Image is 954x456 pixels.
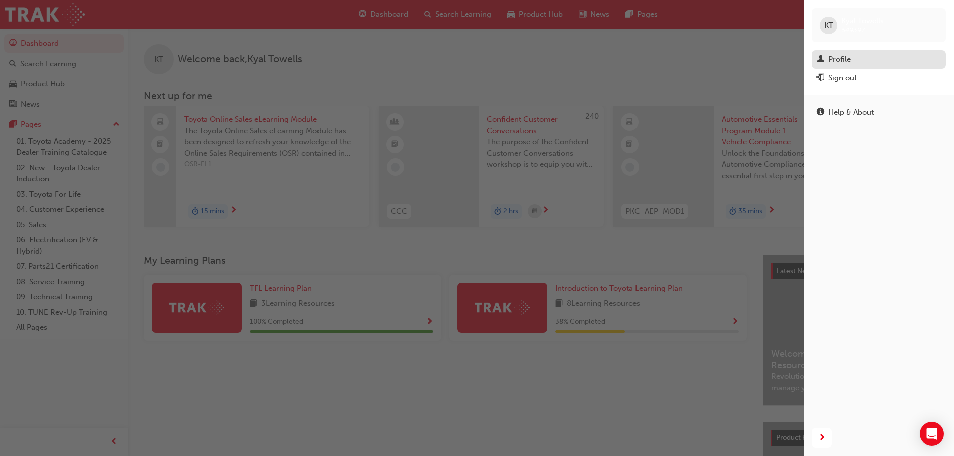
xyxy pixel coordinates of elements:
button: Sign out [812,69,946,87]
span: info-icon [817,108,824,117]
span: KT [824,20,833,31]
div: Open Intercom Messenger [920,422,944,446]
div: Profile [828,54,851,65]
div: Help & About [828,107,874,118]
span: man-icon [817,55,824,64]
span: next-icon [818,432,826,444]
a: Help & About [812,103,946,122]
span: Kyal Towells [841,16,884,25]
a: Profile [812,50,946,69]
span: 649397 [841,26,865,34]
span: exit-icon [817,74,824,83]
div: Sign out [828,72,857,84]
